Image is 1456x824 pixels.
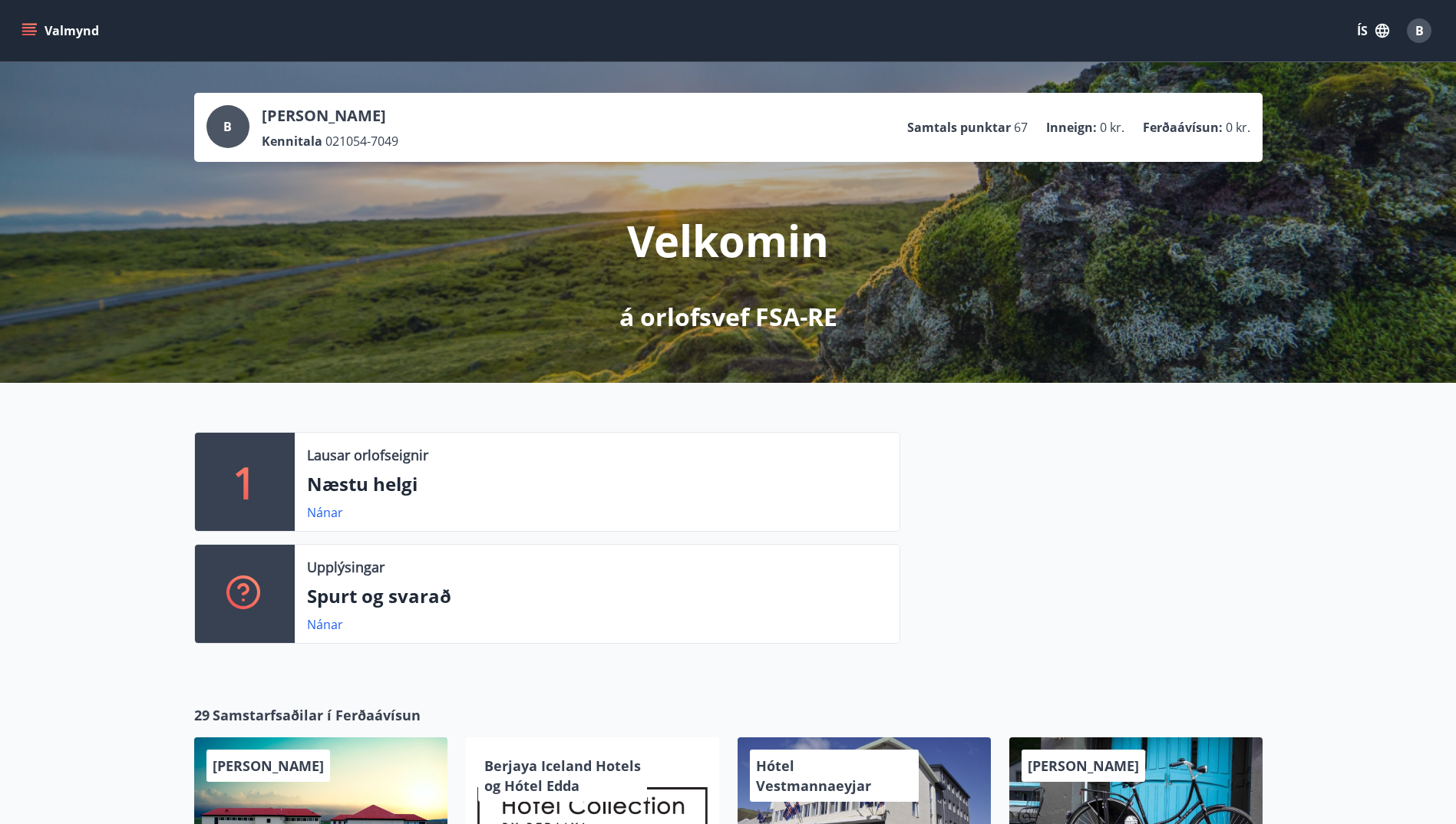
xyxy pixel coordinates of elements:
[756,756,871,795] span: Hótel Vestmannaeyjar
[307,471,887,497] p: Næstu helgi
[307,445,428,465] p: Lausar orlofseignir
[194,705,210,725] span: 29
[307,557,385,577] p: Upplýsingar
[1014,119,1028,136] span: 67
[233,453,257,511] p: 1
[1046,119,1097,136] p: Inneign :
[262,105,398,127] p: [PERSON_NAME]
[325,133,398,150] span: 021054-7049
[907,119,1011,136] p: Samtals punktar
[1401,12,1438,49] button: B
[307,504,343,521] a: Nánar
[619,300,837,334] p: á orlofsvef FSA-RE
[213,756,324,775] span: [PERSON_NAME]
[307,616,343,633] a: Nánar
[484,756,641,795] span: Berjaya Iceland Hotels og Hótel Edda
[223,118,232,135] span: B
[262,133,322,150] p: Kennitala
[213,705,421,725] span: Samstarfsaðilar í Ferðaávísun
[1415,22,1424,39] span: B
[18,17,105,44] button: menu
[1100,119,1124,136] span: 0 kr.
[307,583,887,609] p: Spurt og svarað
[1226,119,1250,136] span: 0 kr.
[1028,756,1139,775] span: [PERSON_NAME]
[627,211,829,269] p: Velkomin
[1143,119,1223,136] p: Ferðaávísun :
[1349,17,1398,44] button: ÍS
